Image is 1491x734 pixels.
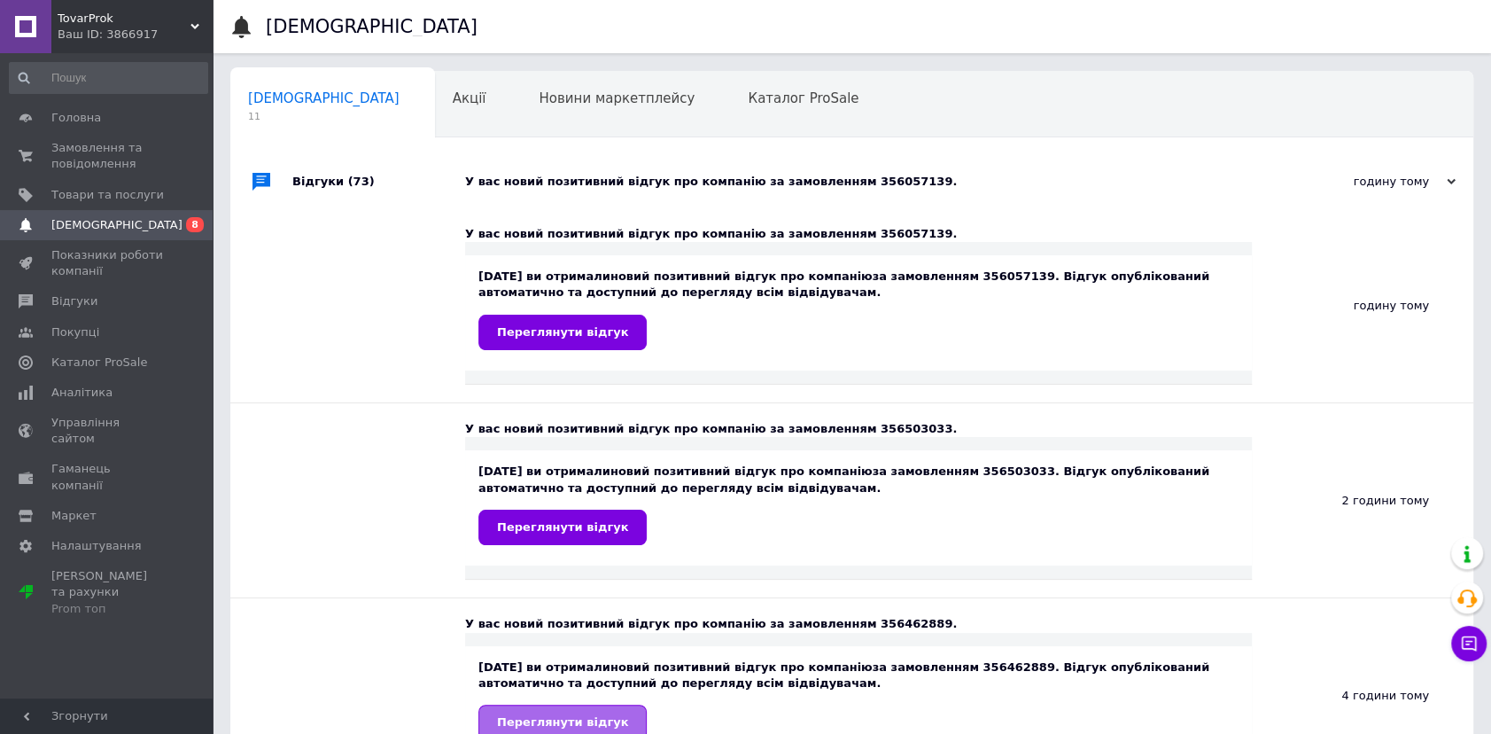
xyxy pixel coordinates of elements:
[51,385,113,401] span: Аналітика
[610,269,873,283] b: новий позитивний відгук про компанію
[348,175,375,188] span: (73)
[610,465,873,478] b: новий позитивний відгук про компанію
[51,415,164,447] span: Управління сайтом
[465,174,1278,190] div: У вас новий позитивний відгук про компанію за замовленням 356057139.
[51,247,164,279] span: Показники роботи компанії
[51,187,164,203] span: Товари та послуги
[1278,174,1456,190] div: годину тому
[51,461,164,493] span: Гаманець компанії
[1451,626,1487,661] button: Чат з покупцем
[51,217,182,233] span: [DEMOGRAPHIC_DATA]
[58,27,213,43] div: Ваш ID: 3866917
[292,155,465,208] div: Відгуки
[51,324,99,340] span: Покупці
[465,616,1252,632] div: У вас новий позитивний відгук про компанію за замовленням 356462889.
[51,538,142,554] span: Налаштування
[51,601,164,617] div: Prom топ
[465,421,1252,437] div: У вас новий позитивний відгук про компанію за замовленням 356503033.
[1252,208,1473,402] div: годину тому
[51,568,164,617] span: [PERSON_NAME] та рахунки
[497,325,628,339] span: Переглянути відгук
[478,464,1239,544] div: [DATE] ви отримали за замовленням 356503033. Відгук опублікований автоматично та доступний до пер...
[610,660,873,674] b: новий позитивний відгук про компанію
[51,140,164,172] span: Замовлення та повідомлення
[51,293,97,309] span: Відгуки
[478,315,647,350] a: Переглянути відгук
[248,90,400,106] span: [DEMOGRAPHIC_DATA]
[539,90,695,106] span: Новини маркетплейсу
[1252,403,1473,597] div: 2 години тому
[465,226,1252,242] div: У вас новий позитивний відгук про компанію за замовленням 356057139.
[186,217,204,232] span: 8
[248,110,400,123] span: 11
[748,90,858,106] span: Каталог ProSale
[58,11,190,27] span: TovarProk
[51,355,147,371] span: Каталог ProSale
[478,269,1239,349] div: [DATE] ви отримали за замовленням 356057139. Відгук опублікований автоматично та доступний до пер...
[497,520,628,534] span: Переглянути відгук
[51,508,97,524] span: Маркет
[266,16,478,37] h1: [DEMOGRAPHIC_DATA]
[453,90,486,106] span: Акції
[497,715,628,729] span: Переглянути відгук
[51,110,101,126] span: Головна
[9,62,208,94] input: Пошук
[478,510,647,545] a: Переглянути відгук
